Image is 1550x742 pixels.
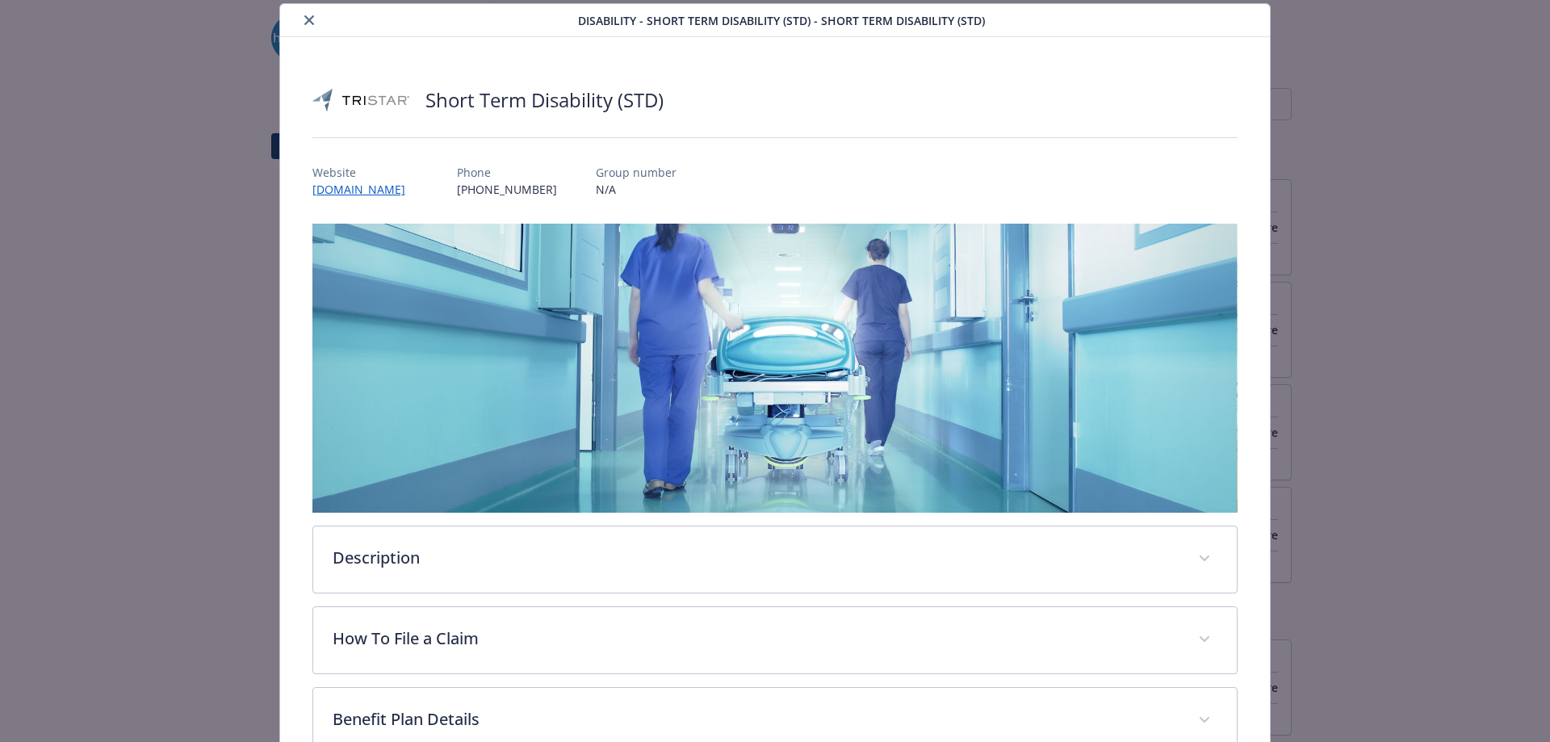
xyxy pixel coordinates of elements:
[596,164,677,181] p: Group number
[312,76,409,124] img: TRISTAR Insurance Group
[313,607,1238,673] div: How To File a Claim
[457,164,557,181] p: Phone
[425,86,664,114] h2: Short Term Disability (STD)
[333,546,1179,570] p: Description
[312,224,1238,513] img: banner
[333,707,1179,732] p: Benefit Plan Details
[578,12,985,29] span: Disability - Short Term Disability (STD) - Short Term Disability (STD)
[300,10,319,30] button: close
[457,181,557,198] p: [PHONE_NUMBER]
[596,181,677,198] p: N/A
[312,164,418,181] p: Website
[333,627,1179,651] p: How To File a Claim
[312,182,418,197] a: [DOMAIN_NAME]
[313,526,1238,593] div: Description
